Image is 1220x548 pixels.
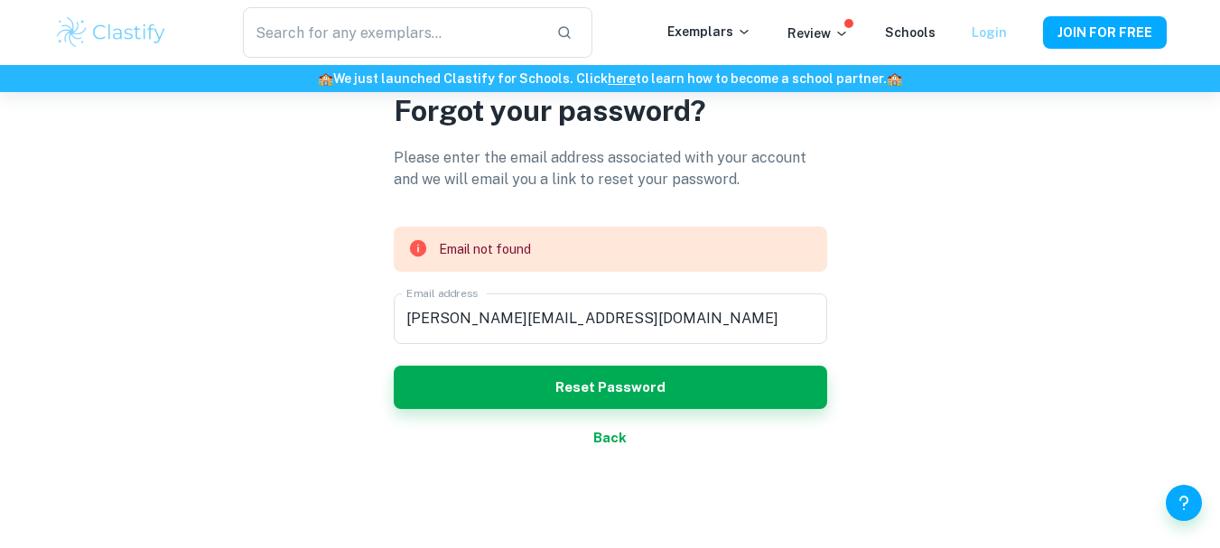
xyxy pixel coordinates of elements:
p: Review [787,23,849,43]
h6: We just launched Clastify for Schools. Click to learn how to become a school partner. [4,69,1216,88]
button: Help and Feedback [1166,485,1202,521]
label: Email address [406,285,478,301]
p: Exemplars [667,22,751,42]
a: Login [972,25,1007,40]
a: here [608,71,636,86]
button: Back [394,416,827,460]
span: 🏫 [318,71,333,86]
span: 🏫 [887,71,902,86]
div: Email not found [439,232,531,266]
p: Please enter the email address associated with your account and we will email you a link to reset... [394,147,827,190]
img: Clastify logo [54,14,169,51]
button: Reset Password [394,366,827,409]
input: Search for any exemplars... [243,7,541,58]
button: JOIN FOR FREE [1043,16,1167,49]
p: Forgot your password? [394,89,827,133]
a: Schools [885,25,936,40]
